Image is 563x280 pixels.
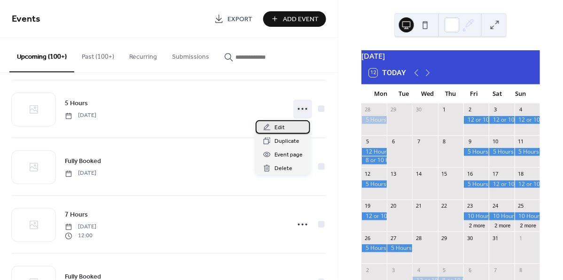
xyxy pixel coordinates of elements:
[492,202,499,210] div: 24
[9,38,74,72] button: Upcoming (100+)
[74,38,122,71] button: Past (100+)
[517,234,524,241] div: 1
[466,234,473,241] div: 30
[392,85,416,103] div: Tue
[65,98,88,109] a: 5 Hours
[441,106,448,113] div: 1
[492,106,499,113] div: 3
[274,164,292,174] span: Delete
[283,15,319,24] span: Add Event
[489,116,514,124] div: 12 or 10 or 8 Hours
[492,234,499,241] div: 31
[486,85,509,103] div: Sat
[263,11,326,27] button: Add Event
[65,157,101,167] span: Fully Booked
[415,138,422,145] div: 7
[441,234,448,241] div: 29
[415,266,422,273] div: 4
[361,50,540,62] div: [DATE]
[387,244,412,252] div: 5 Hours
[364,138,371,145] div: 5
[463,116,489,124] div: 12 or 10 or 8 Hours
[65,223,96,232] span: [DATE]
[65,112,96,120] span: [DATE]
[415,85,439,103] div: Wed
[390,202,397,210] div: 20
[489,212,514,220] div: 10 Hours
[361,148,387,156] div: 12 Hours
[439,85,462,103] div: Thu
[462,85,486,103] div: Fri
[463,212,489,220] div: 10 Hours
[441,170,448,177] div: 15
[12,10,40,29] span: Events
[515,180,540,188] div: 12 or 10 or 8 Hours
[466,170,473,177] div: 16
[390,170,397,177] div: 13
[517,138,524,145] div: 11
[274,137,299,147] span: Duplicate
[274,150,303,160] span: Event page
[491,221,514,229] button: 2 more
[463,148,489,156] div: 5 Hours
[361,212,387,220] div: 12 or 10 or 8 Hours
[509,85,532,103] div: Sun
[489,148,514,156] div: 5 Hours
[466,202,473,210] div: 23
[492,138,499,145] div: 10
[227,15,252,24] span: Export
[364,202,371,210] div: 19
[390,234,397,241] div: 27
[415,202,422,210] div: 21
[369,85,392,103] div: Mon
[441,138,448,145] div: 8
[415,170,422,177] div: 14
[390,266,397,273] div: 3
[364,234,371,241] div: 26
[361,180,387,188] div: 5 Hours
[466,266,473,273] div: 6
[517,106,524,113] div: 4
[415,106,422,113] div: 30
[207,11,259,27] a: Export
[515,116,540,124] div: 12 or 10 or 8 Hours
[517,170,524,177] div: 18
[516,221,540,229] button: 2 more
[415,234,422,241] div: 28
[361,116,387,124] div: 5 Hours
[441,202,448,210] div: 22
[364,266,371,273] div: 2
[515,212,540,220] div: 10 Hours
[65,99,88,109] span: 5 Hours
[366,66,409,79] button: 12Today
[492,266,499,273] div: 7
[364,106,371,113] div: 28
[466,138,473,145] div: 9
[390,138,397,145] div: 6
[466,106,473,113] div: 2
[515,148,540,156] div: 5 Hours
[274,123,285,133] span: Edit
[361,244,387,252] div: 5 Hours
[65,232,96,240] span: 12:00
[517,202,524,210] div: 25
[65,170,96,178] span: [DATE]
[492,170,499,177] div: 17
[65,210,88,220] a: 7 Hours
[65,210,88,220] span: 7 Hours
[465,221,489,229] button: 2 more
[441,266,448,273] div: 5
[463,180,489,188] div: 5 Hours
[122,38,164,71] button: Recurring
[65,156,101,167] a: Fully Booked
[361,156,387,164] div: 8 or 10 Hours
[164,38,217,71] button: Submissions
[364,170,371,177] div: 12
[390,106,397,113] div: 29
[489,180,514,188] div: 12 or 10 or 8 Hours
[517,266,524,273] div: 8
